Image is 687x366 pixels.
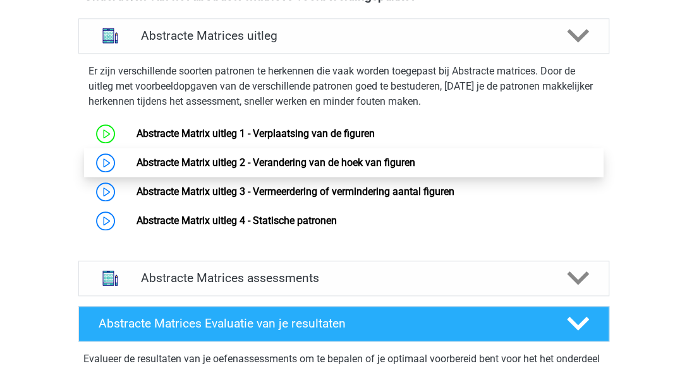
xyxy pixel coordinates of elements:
[99,316,547,331] h4: Abstracte Matrices Evaluatie van je resultaten
[73,261,614,296] a: assessments Abstracte Matrices assessments
[137,156,415,168] a: Abstracte Matrix uitleg 2 - Verandering van de hoek van figuren
[137,127,375,139] a: Abstracte Matrix uitleg 1 - Verplaatsing van de figuren
[88,64,599,109] p: Er zijn verschillende soorten patronen te herkennen die vaak worden toegepast bij Abstracte matri...
[137,215,337,227] a: Abstracte Matrix uitleg 4 - Statische patronen
[141,28,547,43] h4: Abstracte Matrices uitleg
[137,186,454,198] a: Abstracte Matrix uitleg 3 - Vermeerdering of vermindering aantal figuren
[94,262,126,294] img: abstracte matrices assessments
[141,271,547,285] h4: Abstracte Matrices assessments
[94,20,126,52] img: abstracte matrices uitleg
[73,306,614,341] a: Abstracte Matrices Evaluatie van je resultaten
[73,18,614,54] a: uitleg Abstracte Matrices uitleg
